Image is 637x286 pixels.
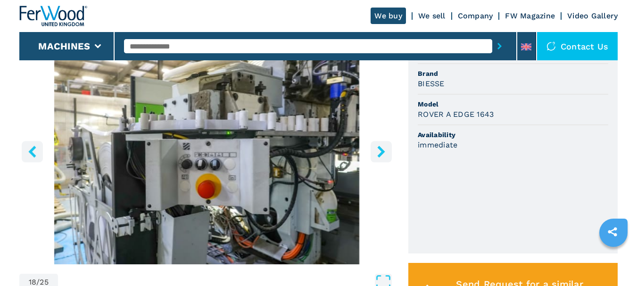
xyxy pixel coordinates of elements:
a: FW Magazine [505,11,555,20]
a: Company [458,11,493,20]
div: Contact us [537,32,618,60]
button: left-button [22,141,43,162]
h3: immediate [418,139,457,150]
img: Ferwood [19,6,87,26]
button: submit-button [492,35,507,57]
a: sharethis [601,220,624,244]
a: Video Gallery [567,11,618,20]
button: Machines [38,41,90,52]
a: We buy [371,8,406,24]
span: Brand [418,69,608,78]
img: Contact us [546,41,556,51]
span: Availability [418,130,608,139]
button: right-button [371,141,392,162]
iframe: Chat [597,244,630,279]
span: / [36,278,40,286]
div: Go to Slide 18 [19,36,394,264]
span: 25 [40,278,49,286]
span: Model [418,99,608,109]
a: We sell [418,11,446,20]
h3: ROVER A EDGE 1643 [418,109,494,120]
img: CNC Machine Centres For Routing, Drilling And Edgebanding. BIESSE ROVER A EDGE 1643 [19,36,394,264]
h3: BIESSE [418,78,445,89]
span: 18 [29,278,37,286]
